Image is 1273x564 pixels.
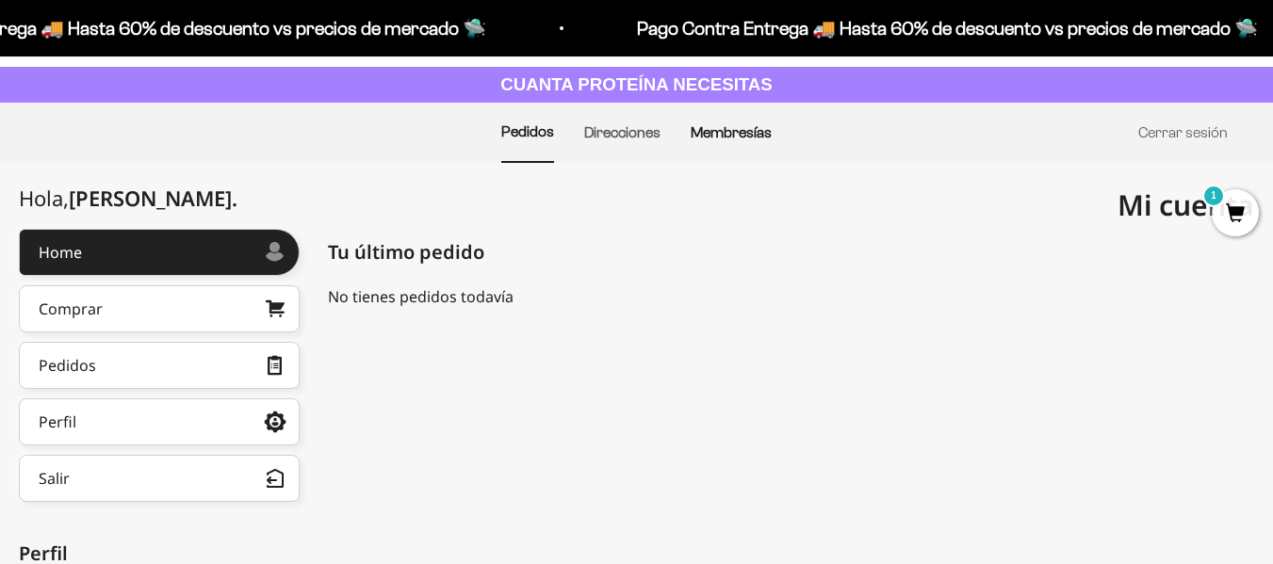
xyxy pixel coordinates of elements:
[501,123,554,139] a: Pedidos
[39,358,96,373] div: Pedidos
[1138,124,1228,140] a: Cerrar sesión
[637,13,1258,43] p: Pago Contra Entrega 🚚 Hasta 60% de descuento vs precios de mercado 🛸
[500,74,773,94] strong: CUANTA PROTEÍNA NECESITAS
[19,186,237,210] div: Hola,
[39,471,70,486] div: Salir
[328,238,484,266] span: Tu último pedido
[39,414,76,429] div: Perfil
[39,301,103,316] div: Comprar
[584,124,661,140] a: Direcciones
[691,124,772,140] a: Membresías
[1202,185,1225,207] mark: 1
[69,184,237,212] span: [PERSON_NAME]
[39,245,82,260] div: Home
[1118,185,1254,224] span: Mi cuenta
[19,455,300,502] button: Salir
[19,229,300,276] a: Home
[19,285,300,332] a: Comprar
[19,398,300,445] a: Perfil
[328,285,1254,308] div: No tienes pedidos todavía
[1212,204,1259,225] a: 1
[232,184,237,212] span: .
[19,342,300,389] a: Pedidos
